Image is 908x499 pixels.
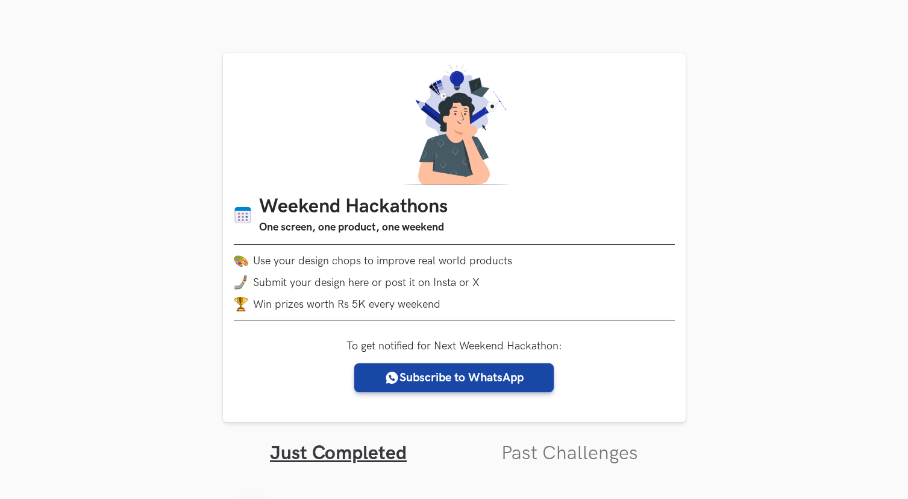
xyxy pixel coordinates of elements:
img: A designer thinking [396,64,512,185]
li: Win prizes worth Rs 5K every weekend [234,297,675,311]
img: Calendar icon [234,206,252,224]
h3: One screen, one product, one weekend [259,219,448,236]
a: Just Completed [270,442,407,465]
img: mobile-in-hand.png [234,275,248,290]
img: trophy.png [234,297,248,311]
img: palette.png [234,253,248,268]
label: To get notified for Next Weekend Hackathon: [346,340,562,352]
ul: Tabs Interface [223,422,686,465]
a: Subscribe to WhatsApp [354,363,554,392]
a: Past Challenges [501,442,638,465]
h1: Weekend Hackathons [259,195,448,219]
li: Use your design chops to improve real world products [234,253,675,268]
span: Submit your design here or post it on Insta or X [253,276,480,289]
